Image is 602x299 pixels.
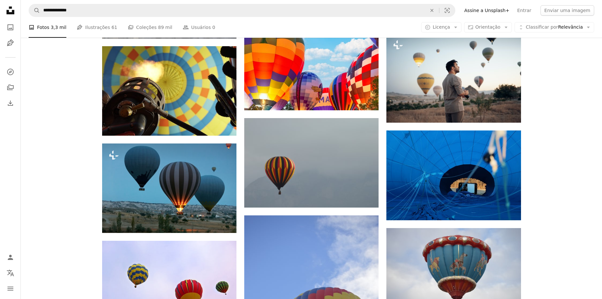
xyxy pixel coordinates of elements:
button: Orientação [464,22,512,33]
a: Entrar [513,5,535,16]
a: Assine a Unsplash+ [461,5,514,16]
a: um grupo de balões de ar quente voando no céu [102,288,236,294]
img: Viajar. Balões de ar quente voando acima do vale no início da manhã. Balonismo na Capadócia Turqu... [102,143,236,233]
a: um close up de um dispositivo giratório em uma roda giratória [102,88,236,94]
img: um balão de ar quente no céu [244,118,379,207]
a: um túnel com um buraco nele [386,172,521,178]
a: Início — Unsplash [4,4,17,18]
a: Ilustrações [4,36,17,49]
form: Pesquise conteúdo visual em todo o site [29,4,455,17]
button: Menu [4,282,17,295]
span: Orientação [475,24,501,30]
a: um balão de ar quente no céu [244,160,379,166]
a: Explorar [4,65,17,78]
a: Coleções [4,81,17,94]
span: Classificar por [526,24,558,30]
button: Classificar porRelevância [515,22,594,33]
a: Coleções 89 mil [128,17,172,38]
a: um grande balão de ar quente colorido [386,269,521,275]
span: 0 [212,24,215,31]
a: Entrar / Cadastrar-se [4,251,17,264]
a: Viajar. Balões de ar quente voando acima do vale no início da manhã. Balonismo na Capadócia Turqu... [102,185,236,191]
img: um túnel com um buraco nele [386,130,521,220]
button: Idioma [4,266,17,279]
button: Pesquise na Unsplash [29,4,40,17]
span: 61 [112,24,117,31]
img: um grupo de balões de ar quente [244,35,379,110]
button: Limpar [425,4,439,17]
a: Fotos [4,21,17,34]
a: Ilustrações 61 [77,17,117,38]
a: Usuários 0 [183,17,215,38]
button: Enviar uma imagem [541,5,594,16]
img: um close up de um dispositivo giratório em uma roda giratória [102,46,236,136]
span: Licença [433,24,450,30]
img: um homem parado em um campo cercado por balões de ar quente [386,33,521,123]
a: Histórico de downloads [4,97,17,110]
span: Relevância [526,24,583,31]
button: Licença [421,22,461,33]
a: um grupo de balões de ar quente [244,69,379,75]
span: 89 mil [158,24,172,31]
a: um homem parado em um campo cercado por balões de ar quente [386,75,521,81]
button: Pesquisa visual [439,4,455,17]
